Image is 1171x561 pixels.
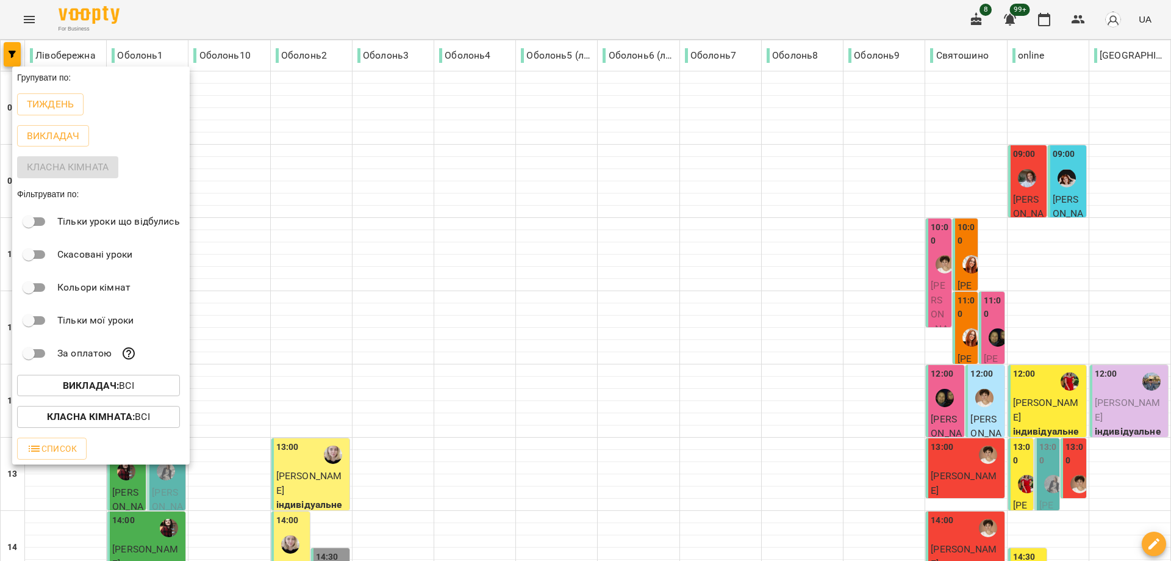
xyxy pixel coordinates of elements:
[27,129,79,143] p: Викладач
[63,378,134,393] p: Всі
[17,406,180,428] button: Класна кімната:Всі
[57,346,112,361] p: За оплатою
[17,375,180,397] button: Викладач:Всі
[57,280,131,295] p: Кольори кімнат
[57,247,132,262] p: Скасовані уроки
[17,438,87,460] button: Список
[57,313,134,328] p: Тільки мої уроки
[12,67,190,89] div: Групувати по:
[17,125,89,147] button: Викладач
[27,441,77,456] span: Список
[63,380,119,391] b: Викладач :
[17,93,84,115] button: Тиждень
[47,410,150,424] p: Всі
[12,183,190,205] div: Фільтрувати по:
[57,214,180,229] p: Тільки уроки що відбулись
[47,411,135,422] b: Класна кімната :
[27,97,74,112] p: Тиждень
